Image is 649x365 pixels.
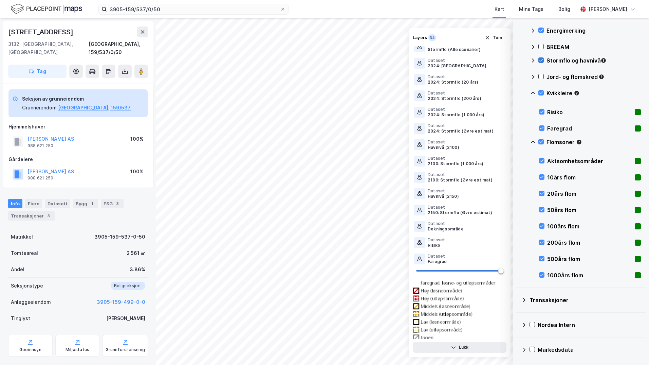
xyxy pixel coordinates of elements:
div: 100% [130,135,144,143]
div: 34 [428,34,436,41]
button: Lukk [413,342,506,353]
div: Havnivå (2150) [428,194,459,199]
div: Gårdeiere [8,155,148,163]
div: BREEAM [546,43,641,51]
div: Grunneiendom [22,104,57,112]
div: ESG [101,199,124,208]
div: 3132, [GEOGRAPHIC_DATA], [GEOGRAPHIC_DATA] [8,40,89,56]
div: Tooltip anchor [576,139,582,145]
div: Markedsdata [538,346,641,354]
div: Faregrad [428,259,447,264]
div: Transaksjoner [530,296,641,304]
div: Tooltip anchor [598,74,605,80]
button: [GEOGRAPHIC_DATA], 159/537 [58,104,131,112]
div: Datasett [45,199,70,208]
div: Dataset [428,254,447,259]
iframe: Chat Widget [615,332,649,365]
div: 2024: Stormflo (200 års) [428,96,481,101]
div: Hjemmelshaver [8,123,148,131]
input: Søk på adresse, matrikkel, gårdeiere, leietakere eller personer [107,4,280,14]
div: Tooltip anchor [600,57,607,64]
div: Dataset [428,139,459,145]
div: Seksjon av grunneiendom [22,95,131,103]
div: 20års flom [547,190,632,198]
div: Info [8,199,22,208]
div: Eiere [25,199,42,208]
div: 2024: [GEOGRAPHIC_DATA] [428,63,487,69]
div: Kvikkleire [546,89,641,97]
div: 988 621 250 [27,175,53,181]
div: Dataset [428,107,484,112]
div: Dekningsområde [428,226,464,232]
div: 3.86% [130,265,145,274]
div: Kart [495,5,504,13]
div: 500års flom [547,255,632,263]
div: 2100: Stormflo (1 000 års) [428,161,483,167]
div: Dataset [428,172,493,177]
button: Tøm [480,32,506,43]
div: 100års flom [547,222,632,230]
div: 2024: Stormflo (1 000 års) [428,112,484,118]
div: [STREET_ADDRESS] [8,27,75,37]
div: Tooltip anchor [574,90,580,96]
div: 2 561 ㎡ [127,249,145,257]
div: [GEOGRAPHIC_DATA], 159/537/0/50 [89,40,148,56]
div: Dataset [428,123,494,128]
div: Stormflo (Alle scenarier) [428,47,481,52]
div: Dataset [428,205,492,210]
div: Energimerking [546,27,641,35]
div: Miljøstatus [66,347,89,352]
div: [PERSON_NAME] [589,5,627,13]
div: Mine Tags [519,5,543,13]
div: Geoinnsyn [19,347,41,352]
div: Aktsomhetsområder [547,157,632,165]
div: Grunnforurensning [106,347,145,352]
div: Havnivå (2100) [428,145,459,150]
div: 10års flom [547,173,632,181]
div: 50års flom [547,206,632,214]
div: 100% [130,168,144,176]
div: 3 [114,200,121,207]
div: Risiko [428,243,445,248]
div: Layers [413,35,427,40]
div: Flomsoner [546,138,641,146]
div: 2024: Stormflo (Øvre estimat) [428,128,494,134]
div: [PERSON_NAME] [106,314,145,323]
img: logo.f888ab2527a4732fd821a326f86c7f29.svg [11,3,82,15]
div: Faregrad [547,124,632,133]
div: Nordea Intern [538,321,641,329]
div: Transaksjoner [8,211,55,221]
div: Dataset [428,237,445,243]
div: 2150: Stormflo (Øvre estimat) [428,210,492,215]
div: Risiko [547,108,632,116]
button: 3905-159-499-0-0 [97,298,145,306]
div: 1 [89,200,95,207]
div: Tomteareal [11,249,38,257]
div: Stormflo og havnivå [546,56,641,65]
div: 200års flom [547,239,632,247]
div: Dataset [428,156,483,161]
button: Tag [8,65,67,78]
div: Dataset [428,221,464,226]
div: 3 [45,212,52,219]
div: Bygg [73,199,98,208]
div: Dataset [428,58,487,63]
div: Matrikkel [11,233,33,241]
div: Jord- og flomskred [546,73,641,81]
div: Tinglyst [11,314,30,323]
div: 1000års flom [547,271,632,279]
div: Dataset [428,90,481,96]
div: Bolig [558,5,570,13]
div: Dataset [428,188,459,194]
div: 3905-159-537-0-50 [94,233,145,241]
div: 988 621 250 [27,143,53,149]
div: Anleggseiendom [11,298,51,306]
div: Seksjonstype [11,282,43,290]
div: 2100: Stormflo (Øvre estimat) [428,177,493,183]
div: Andel [11,265,24,274]
div: Dataset [428,74,479,80]
div: 2024: Stormflo (20 års) [428,80,479,85]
